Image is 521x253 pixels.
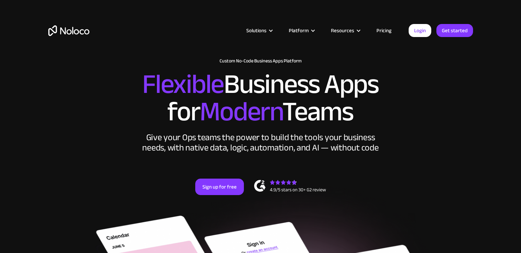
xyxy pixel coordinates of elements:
[436,24,473,37] a: Get started
[142,59,224,110] span: Flexible
[331,26,354,35] div: Resources
[246,26,266,35] div: Solutions
[368,26,400,35] a: Pricing
[48,25,89,36] a: home
[280,26,322,35] div: Platform
[238,26,280,35] div: Solutions
[322,26,368,35] div: Resources
[195,179,244,195] a: Sign up for free
[141,132,381,153] div: Give your Ops teams the power to build the tools your business needs, with native data, logic, au...
[409,24,431,37] a: Login
[48,71,473,125] h2: Business Apps for Teams
[200,86,282,137] span: Modern
[289,26,309,35] div: Platform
